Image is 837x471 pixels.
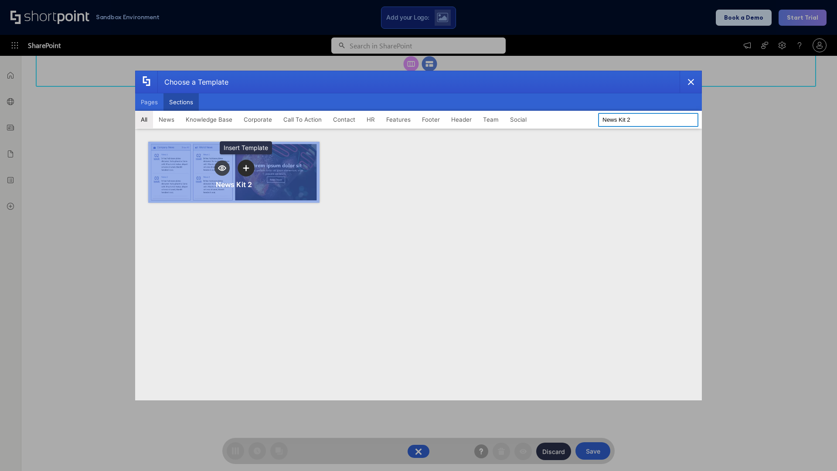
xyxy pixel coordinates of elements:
div: Choose a Template [157,71,228,93]
iframe: Chat Widget [793,429,837,471]
button: Footer [416,111,446,128]
button: Contact [327,111,361,128]
button: All [135,111,153,128]
button: Social [504,111,532,128]
button: News [153,111,180,128]
button: Knowledge Base [180,111,238,128]
button: Team [477,111,504,128]
button: Call To Action [278,111,327,128]
button: Sections [163,93,199,111]
button: Corporate [238,111,278,128]
button: HR [361,111,381,128]
input: Search [598,113,698,127]
div: template selector [135,71,702,400]
button: Header [446,111,477,128]
button: Pages [135,93,163,111]
div: News Kit 2 [216,180,252,189]
button: Features [381,111,416,128]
